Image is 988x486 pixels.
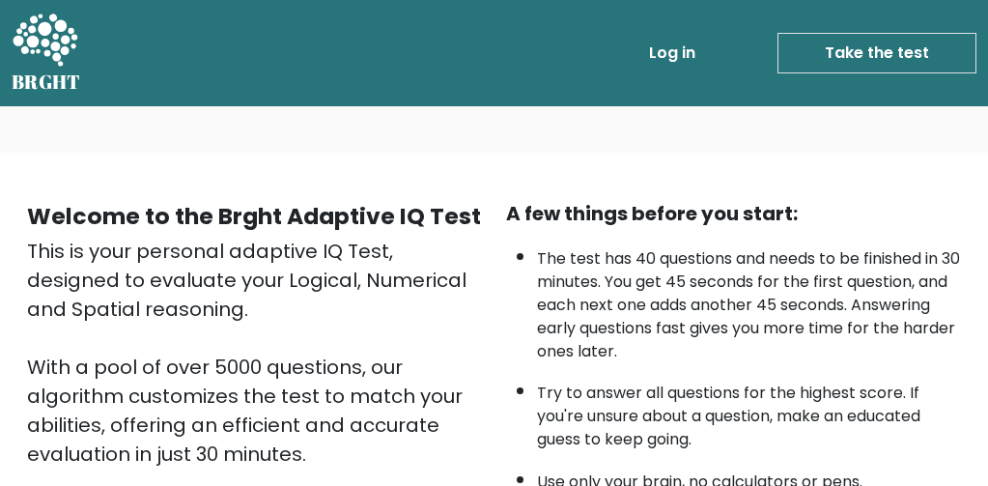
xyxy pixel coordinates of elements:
a: Take the test [777,33,976,73]
div: A few things before you start: [506,199,962,228]
b: Welcome to the Brght Adaptive IQ Test [27,200,481,232]
li: The test has 40 questions and needs to be finished in 30 minutes. You get 45 seconds for the firs... [537,238,962,363]
h5: BRGHT [12,71,81,94]
li: Try to answer all questions for the highest score. If you're unsure about a question, make an edu... [537,372,962,451]
a: Log in [641,34,703,72]
a: BRGHT [12,8,81,99]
